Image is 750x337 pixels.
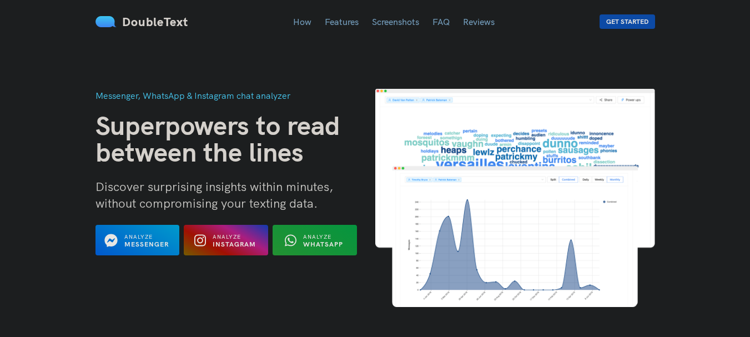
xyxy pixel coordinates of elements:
span: Analyze [213,233,241,240]
button: Analyze WhatsApp [273,225,357,255]
span: Discover surprising insights within minutes, [95,179,333,194]
b: Messenger [124,240,169,248]
button: Get Started [600,14,655,29]
b: Instagram [213,240,256,248]
span: without compromising your texting data. [95,195,318,211]
a: How [293,16,311,27]
span: Analyze [124,233,153,240]
span: DoubleText [122,14,188,29]
a: Features [325,16,359,27]
a: FAQ [432,16,450,27]
img: hero [375,89,655,307]
img: mS3x8y1f88AAAAABJRU5ErkJggg== [95,16,117,27]
button: Analyze Messenger [95,225,180,255]
a: Analyze WhatsApp [273,239,357,249]
a: Analyze Instagram [184,239,268,249]
span: Analyze [303,233,331,240]
a: Analyze Messenger [95,239,180,249]
h5: Messenger, WhatsApp & Instagram chat analyzer [95,89,375,103]
a: Screenshots [372,16,419,27]
span: Superpowers to read [95,108,340,142]
b: WhatsApp [303,240,343,248]
a: DoubleText [95,14,188,29]
a: Reviews [463,16,495,27]
span: between the lines [95,135,304,168]
button: Analyze Instagram [184,225,268,255]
